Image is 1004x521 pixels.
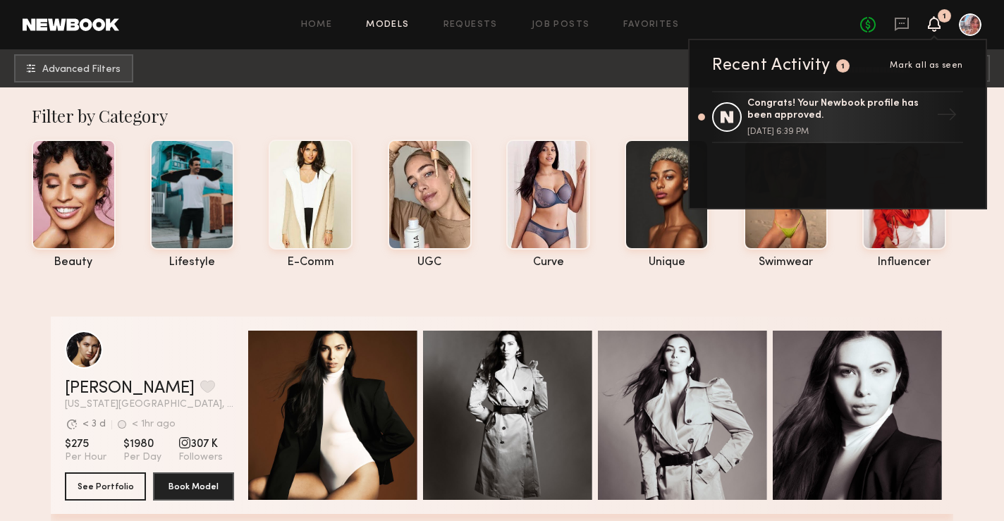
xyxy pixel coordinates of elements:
[890,61,963,70] span: Mark all as seen
[269,257,353,269] div: e-comm
[123,451,161,464] span: Per Day
[388,257,472,269] div: UGC
[14,54,133,82] button: Advanced Filters
[744,257,828,269] div: swimwear
[153,472,234,501] button: Book Model
[32,257,116,269] div: beauty
[625,257,709,269] div: unique
[65,472,146,501] button: See Portfolio
[65,400,234,410] span: [US_STATE][GEOGRAPHIC_DATA], [GEOGRAPHIC_DATA]
[712,57,831,74] div: Recent Activity
[132,419,176,429] div: < 1hr ago
[123,437,161,451] span: $1980
[65,451,106,464] span: Per Hour
[301,20,333,30] a: Home
[747,98,931,122] div: Congrats! Your Newbook profile has been approved.
[150,257,234,269] div: lifestyle
[506,257,590,269] div: curve
[65,437,106,451] span: $275
[623,20,679,30] a: Favorites
[178,451,223,464] span: Followers
[943,13,946,20] div: 1
[82,419,106,429] div: < 3 d
[862,257,946,269] div: influencer
[712,91,963,143] a: Congrats! Your Newbook profile has been approved.[DATE] 6:39 PM→
[443,20,498,30] a: Requests
[32,104,987,127] div: Filter by Category
[747,128,931,136] div: [DATE] 6:39 PM
[931,99,963,135] div: →
[65,380,195,397] a: [PERSON_NAME]
[178,437,223,451] span: 307 K
[366,20,409,30] a: Models
[841,63,845,71] div: 1
[42,65,121,75] span: Advanced Filters
[532,20,590,30] a: Job Posts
